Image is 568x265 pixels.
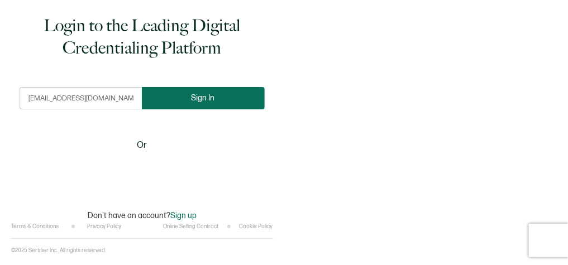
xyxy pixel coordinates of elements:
[240,223,273,230] a: Cookie Policy
[137,138,147,152] span: Or
[142,87,265,109] button: Sign In
[87,223,121,230] a: Privacy Policy
[192,94,215,102] span: Sign In
[382,139,568,265] iframe: Chat Widget
[170,211,197,220] span: Sign up
[72,160,212,184] iframe: Sign in with Google Button
[11,223,59,230] a: Terms & Conditions
[163,223,218,230] a: Online Selling Contract
[20,15,265,59] h1: Login to the Leading Digital Credentialing Platform
[11,247,106,254] p: ©2025 Sertifier Inc.. All rights reserved.
[88,211,197,220] p: Don't have an account?
[20,87,142,109] input: Enter your work email address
